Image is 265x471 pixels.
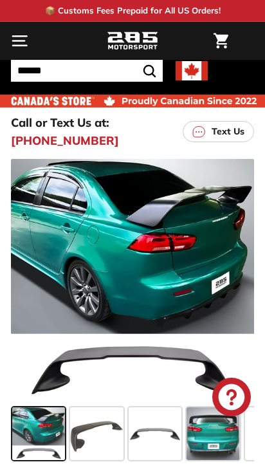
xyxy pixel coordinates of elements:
[183,121,254,142] a: Text Us
[207,23,235,59] a: Cart
[208,378,255,420] inbox-online-store-chat: Shopify online store chat
[45,5,221,17] p: 📦 Customs Fees Prepaid for All US Orders!
[107,30,158,52] img: Logo_285_Motorsport_areodynamics_components
[11,60,163,82] input: Search
[11,132,119,149] a: [PHONE_NUMBER]
[11,114,109,131] p: Call or Text Us at:
[212,125,244,138] p: Text Us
